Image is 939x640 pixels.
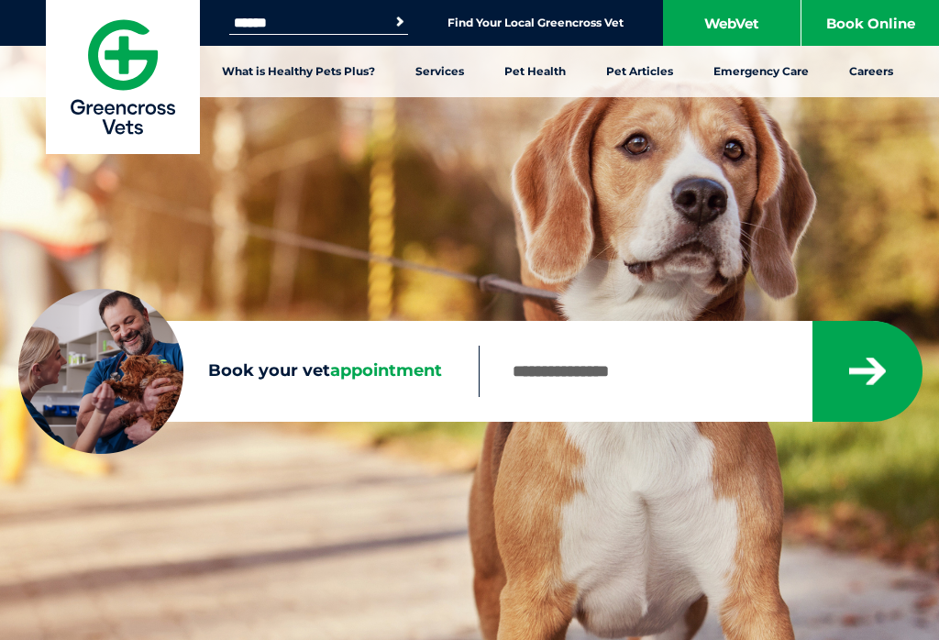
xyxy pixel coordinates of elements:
a: Pet Articles [586,46,693,97]
span: appointment [330,360,442,381]
a: Emergency Care [693,46,829,97]
a: Pet Health [484,46,586,97]
a: Services [395,46,484,97]
a: Careers [829,46,913,97]
label: Book your vet [18,361,479,381]
a: What is Healthy Pets Plus? [202,46,395,97]
a: Find Your Local Greencross Vet [447,16,624,30]
button: Search [391,13,409,31]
